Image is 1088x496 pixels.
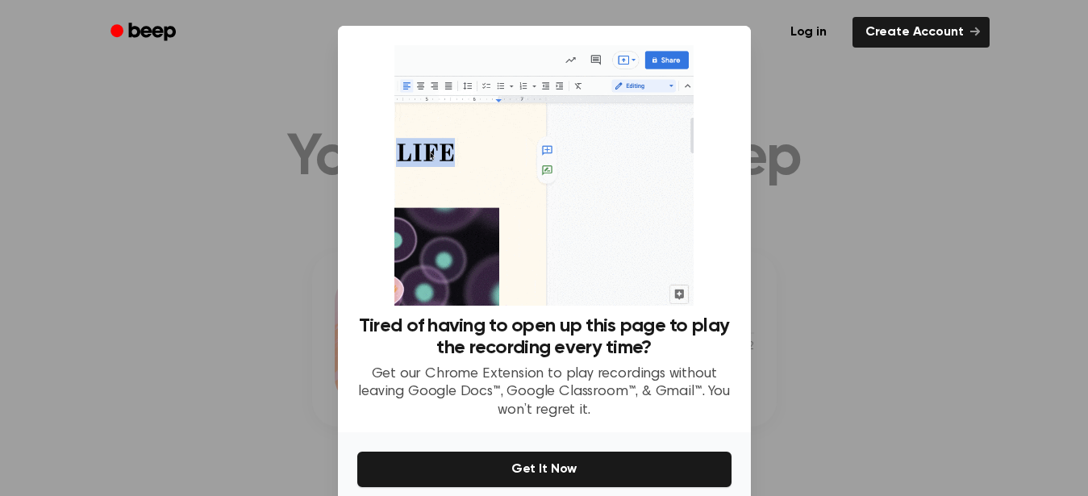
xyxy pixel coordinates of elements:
[357,452,732,487] button: Get It Now
[357,315,732,359] h3: Tired of having to open up this page to play the recording every time?
[774,14,843,51] a: Log in
[852,17,990,48] a: Create Account
[394,45,694,306] img: Beep extension in action
[99,17,190,48] a: Beep
[357,365,732,420] p: Get our Chrome Extension to play recordings without leaving Google Docs™, Google Classroom™, & Gm...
